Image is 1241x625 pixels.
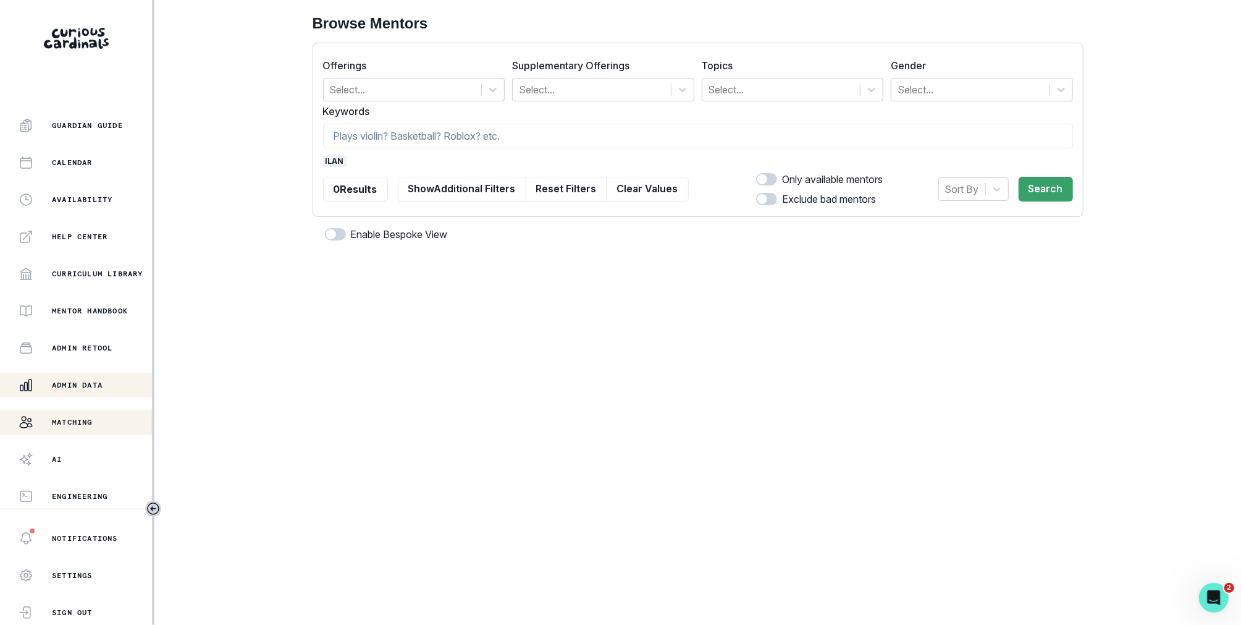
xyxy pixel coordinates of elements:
p: Notifications [52,534,118,543]
p: 0 Results [334,182,377,197]
label: Supplementary Offerings [512,58,687,73]
button: ShowAdditional Filters [398,177,526,202]
h2: Browse Mentors [313,15,1083,33]
button: Search [1019,177,1073,202]
button: Toggle sidebar [145,501,161,517]
img: Curious Cardinals Logo [44,28,109,49]
p: Engineering [52,491,107,501]
p: AI [52,454,62,464]
p: Guardian Guide [52,121,123,130]
label: Gender [891,58,1066,73]
iframe: Intercom live chat [1199,583,1229,613]
span: 2 [1224,583,1234,593]
label: Keywords [323,104,1066,119]
p: Enable Bespoke View [351,227,448,242]
label: Topics [702,58,877,73]
p: Calendar [52,158,93,168]
p: Only available mentors [782,172,883,187]
p: Curriculum Library [52,269,143,279]
button: Reset Filters [526,177,607,202]
span: ilan [323,156,347,167]
button: Clear Values [607,177,689,202]
p: Settings [52,571,93,580]
label: Offerings [323,58,498,73]
p: Admin Data [52,380,103,390]
p: Availability [52,195,112,205]
p: Admin Retool [52,343,112,353]
input: Plays violin? Basketball? Roblox? etc. [323,124,1073,148]
p: Mentor Handbook [52,306,128,316]
p: Matching [52,417,93,427]
p: Exclude bad mentors [782,192,876,206]
p: Help Center [52,232,107,242]
p: Sign Out [52,608,93,618]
